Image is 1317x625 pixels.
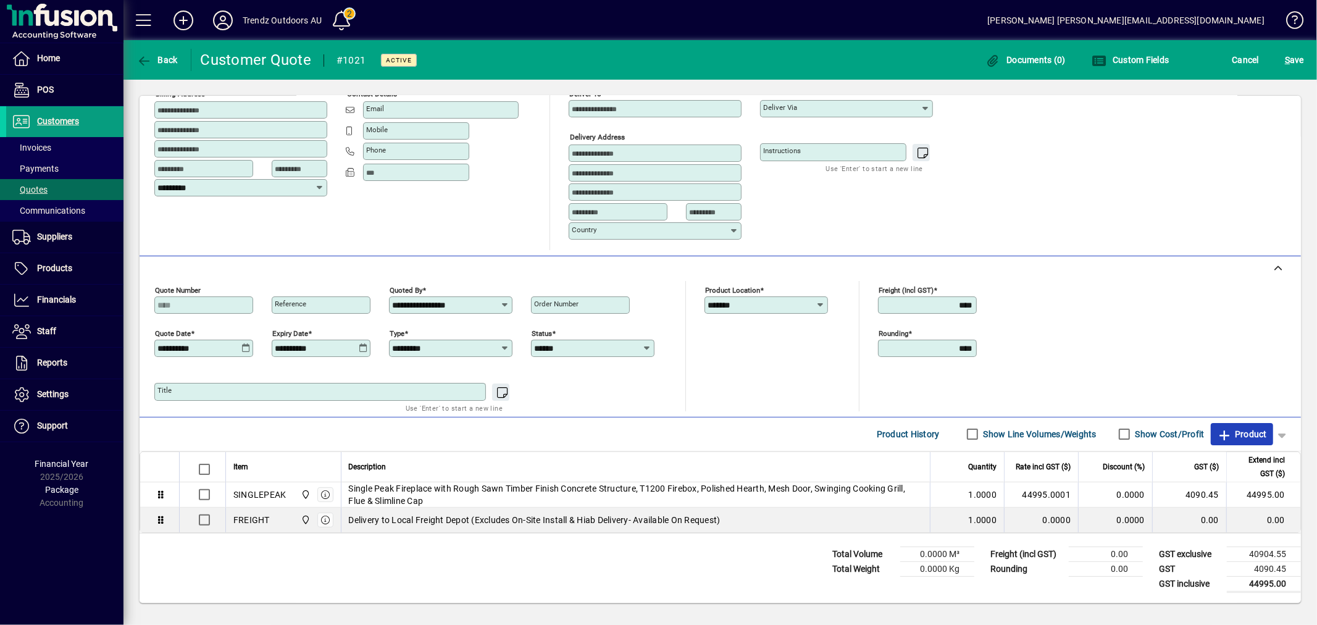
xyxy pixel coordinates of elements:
[826,161,923,175] mat-hint: Use 'Enter' to start a new line
[155,285,201,294] mat-label: Quote number
[349,482,923,507] span: Single Peak Fireplace with Rough Sawn Timber Finish Concrete Structure, T1200 Firebox, Polished H...
[133,49,181,71] button: Back
[879,329,908,337] mat-label: Rounding
[982,49,1069,71] button: Documents (0)
[37,358,67,367] span: Reports
[1217,424,1267,444] span: Product
[35,459,89,469] span: Financial Year
[37,389,69,399] span: Settings
[1012,489,1071,501] div: 44995.0001
[337,51,366,70] div: #1021
[6,411,123,442] a: Support
[763,146,801,155] mat-label: Instructions
[1103,460,1145,474] span: Discount (%)
[872,423,945,445] button: Product History
[6,200,123,221] a: Communications
[203,9,243,31] button: Profile
[123,49,191,71] app-page-header-button: Back
[826,547,900,561] td: Total Volume
[705,285,760,294] mat-label: Product location
[1133,428,1205,440] label: Show Cost/Profit
[969,489,997,501] span: 1.0000
[877,424,940,444] span: Product History
[233,489,286,501] div: SINGLEPEAK
[390,329,404,337] mat-label: Type
[37,232,72,241] span: Suppliers
[1153,561,1227,576] td: GST
[37,263,72,273] span: Products
[968,460,997,474] span: Quantity
[6,43,123,74] a: Home
[12,143,51,153] span: Invoices
[984,561,1069,576] td: Rounding
[1153,547,1227,561] td: GST exclusive
[201,50,312,70] div: Customer Quote
[1226,508,1300,532] td: 0.00
[298,488,312,501] span: Central
[1285,50,1304,70] span: ave
[826,561,900,576] td: Total Weight
[1234,453,1285,480] span: Extend incl GST ($)
[6,137,123,158] a: Invoices
[6,75,123,106] a: POS
[1089,49,1173,71] button: Custom Fields
[532,329,552,337] mat-label: Status
[164,9,203,31] button: Add
[1277,2,1302,43] a: Knowledge Base
[366,104,384,113] mat-label: Email
[1012,514,1071,526] div: 0.0000
[386,56,412,64] span: Active
[6,158,123,179] a: Payments
[243,10,322,30] div: Trendz Outdoors AU
[37,116,79,126] span: Customers
[6,285,123,316] a: Financials
[1092,55,1169,65] span: Custom Fields
[763,103,797,112] mat-label: Deliver via
[37,326,56,336] span: Staff
[1227,561,1301,576] td: 4090.45
[298,513,312,527] span: Central
[984,547,1069,561] td: Freight (incl GST)
[879,285,934,294] mat-label: Freight (incl GST)
[534,300,579,308] mat-label: Order number
[6,179,123,200] a: Quotes
[366,146,386,154] mat-label: Phone
[969,514,997,526] span: 1.0000
[366,125,388,134] mat-label: Mobile
[275,300,306,308] mat-label: Reference
[6,253,123,284] a: Products
[1078,508,1152,532] td: 0.0000
[37,53,60,63] span: Home
[349,460,387,474] span: Description
[6,316,123,347] a: Staff
[12,185,48,195] span: Quotes
[1211,423,1273,445] button: Product
[12,164,59,174] span: Payments
[1078,482,1152,508] td: 0.0000
[6,348,123,379] a: Reports
[1016,460,1071,474] span: Rate incl GST ($)
[390,285,422,294] mat-label: Quoted by
[1152,482,1226,508] td: 4090.45
[1069,561,1143,576] td: 0.00
[12,206,85,216] span: Communications
[233,460,248,474] span: Item
[157,386,172,395] mat-label: Title
[6,222,123,253] a: Suppliers
[136,55,178,65] span: Back
[981,428,1097,440] label: Show Line Volumes/Weights
[6,379,123,410] a: Settings
[1229,49,1263,71] button: Cancel
[987,10,1265,30] div: [PERSON_NAME] [PERSON_NAME][EMAIL_ADDRESS][DOMAIN_NAME]
[233,514,270,526] div: FREIGHT
[1282,49,1307,71] button: Save
[349,514,721,526] span: Delivery to Local Freight Depot (Excludes On-Site Install & Hiab Delivery- Available On Request)
[1194,460,1219,474] span: GST ($)
[37,421,68,430] span: Support
[1227,547,1301,561] td: 40904.55
[1153,576,1227,592] td: GST inclusive
[406,401,503,415] mat-hint: Use 'Enter' to start a new line
[1227,576,1301,592] td: 44995.00
[1226,482,1300,508] td: 44995.00
[37,295,76,304] span: Financials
